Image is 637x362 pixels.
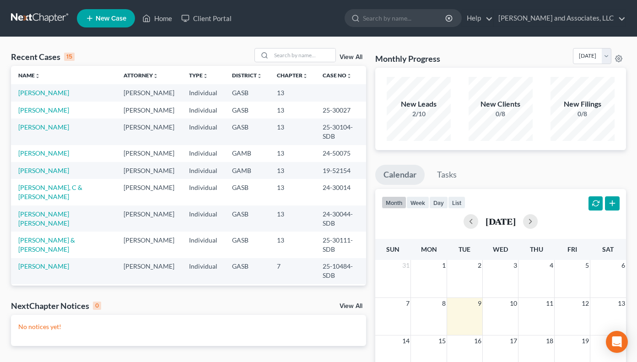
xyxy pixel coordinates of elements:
td: GASB [225,232,270,258]
input: Search by name... [363,10,447,27]
td: GASB [225,258,270,284]
td: Individual [182,179,225,205]
td: [PERSON_NAME] [116,258,182,284]
span: 5 [584,260,590,271]
a: [PERSON_NAME] [18,149,69,157]
td: 25-30111-SDB [315,232,366,258]
td: 13 [270,119,315,145]
div: 0/8 [551,109,615,119]
div: 0 [93,302,101,310]
td: 24-30014 [315,179,366,205]
td: GASB [225,119,270,145]
span: 15 [437,335,447,346]
span: 12 [581,298,590,309]
td: [PERSON_NAME] [116,119,182,145]
td: 13 [270,145,315,162]
td: 13 [270,205,315,232]
span: New Case [96,15,126,22]
i: unfold_more [257,73,262,79]
h3: Monthly Progress [375,53,440,64]
a: Districtunfold_more [232,72,262,79]
td: 7 [270,258,315,284]
p: No notices yet! [18,322,359,331]
a: Help [462,10,493,27]
a: Typeunfold_more [189,72,208,79]
span: 19 [581,335,590,346]
span: 13 [617,298,626,309]
td: Individual [182,284,225,310]
td: 25-30104-SDB [315,119,366,145]
span: 11 [545,298,554,309]
a: [PERSON_NAME] [18,89,69,97]
td: [PERSON_NAME] [116,84,182,101]
td: Individual [182,119,225,145]
td: Individual [182,84,225,101]
span: 6 [621,260,626,271]
span: 3 [513,260,518,271]
div: New Clients [469,99,533,109]
td: [PERSON_NAME] [116,102,182,119]
td: [PERSON_NAME] [116,284,182,310]
i: unfold_more [302,73,308,79]
td: 24-30044-SDB [315,205,366,232]
td: 19-52154 [315,162,366,179]
td: 25-30056-SDB [315,284,366,310]
a: Case Nounfold_more [323,72,352,79]
td: Individual [182,232,225,258]
td: GASB [225,179,270,205]
a: Client Portal [177,10,236,27]
td: 13 [270,102,315,119]
button: week [406,196,429,209]
a: [PERSON_NAME] [18,123,69,131]
td: Individual [182,145,225,162]
a: Chapterunfold_more [277,72,308,79]
span: Mon [421,245,437,253]
td: GAMB [225,145,270,162]
i: unfold_more [35,73,40,79]
td: GASB [225,102,270,119]
div: Recent Cases [11,51,75,62]
span: 9 [477,298,482,309]
td: GASB [225,284,270,310]
td: 24-50075 [315,145,366,162]
td: [PERSON_NAME] [116,145,182,162]
span: 7 [405,298,410,309]
i: unfold_more [203,73,208,79]
div: New Leads [387,99,451,109]
span: 8 [441,298,447,309]
div: New Filings [551,99,615,109]
a: [PERSON_NAME] [18,262,69,270]
h2: [DATE] [486,216,516,226]
td: 13 [270,179,315,205]
td: GASB [225,84,270,101]
span: 10 [509,298,518,309]
td: 13 [270,232,315,258]
div: 2/10 [387,109,451,119]
td: [PERSON_NAME] [116,232,182,258]
span: Thu [530,245,543,253]
span: 17 [509,335,518,346]
a: Nameunfold_more [18,72,40,79]
td: 25-30027 [315,102,366,119]
span: Wed [493,245,508,253]
td: [PERSON_NAME] [116,162,182,179]
td: 13 [270,162,315,179]
a: [PERSON_NAME] & [PERSON_NAME] [18,236,75,253]
span: Tue [459,245,470,253]
div: 0/8 [469,109,533,119]
div: Open Intercom Messenger [606,331,628,353]
i: unfold_more [346,73,352,79]
i: unfold_more [153,73,158,79]
td: 13 [270,84,315,101]
a: [PERSON_NAME] [18,167,69,174]
a: Home [138,10,177,27]
div: 15 [64,53,75,61]
a: Tasks [429,165,465,185]
span: 16 [473,335,482,346]
span: 14 [401,335,410,346]
input: Search by name... [271,49,335,62]
a: View All [340,303,362,309]
span: 31 [401,260,410,271]
span: Fri [567,245,577,253]
a: [PERSON_NAME], C & [PERSON_NAME] [18,184,82,200]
